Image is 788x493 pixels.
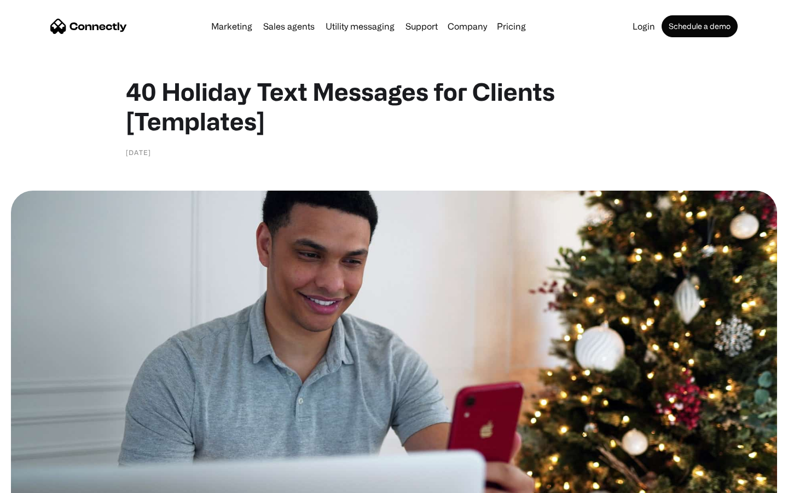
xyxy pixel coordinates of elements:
a: Marketing [207,22,257,31]
div: [DATE] [126,147,151,158]
a: Utility messaging [321,22,399,31]
h1: 40 Holiday Text Messages for Clients [Templates] [126,77,662,136]
div: Company [448,19,487,34]
aside: Language selected: English [11,474,66,489]
a: Pricing [493,22,530,31]
a: Support [401,22,442,31]
a: Sales agents [259,22,319,31]
ul: Language list [22,474,66,489]
a: Login [628,22,659,31]
a: Schedule a demo [662,15,738,37]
